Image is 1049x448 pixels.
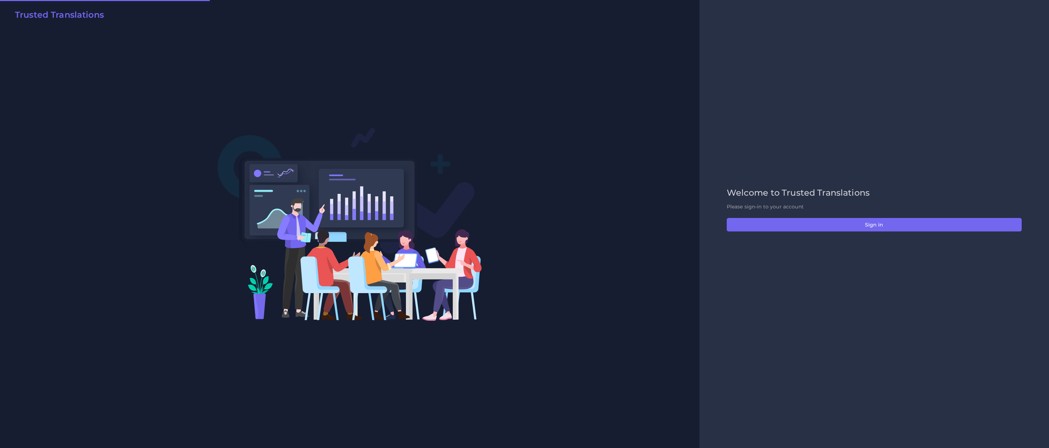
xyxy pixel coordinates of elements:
[727,203,1022,211] p: Please sign-in to your account
[15,10,104,20] h2: Trusted Translations
[727,218,1022,231] button: Sign in
[727,188,1022,198] h2: Welcome to Trusted Translations
[217,127,482,321] img: Login V2
[10,10,104,23] a: Trusted Translations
